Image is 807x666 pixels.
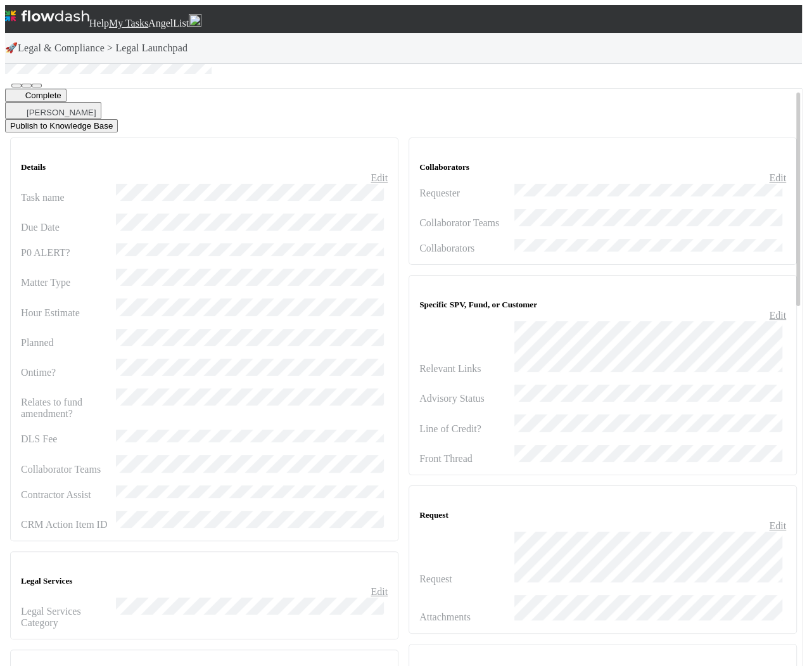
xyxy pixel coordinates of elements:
div: CRM Action Item ID [21,519,116,530]
a: My Tasks [109,18,148,29]
a: Edit [371,172,388,183]
img: logo-inverted-e16ddd16eac7371096b0.svg [5,5,89,27]
h5: Request [419,510,786,520]
a: Edit [769,310,786,321]
div: Front Thread [419,453,514,464]
div: P0 ALERT? [21,247,116,259]
span: Legal & Compliance > Legal Launchpad [18,42,193,53]
div: Contractor Assist [21,489,116,501]
h5: Details [21,162,388,172]
div: Collaborator Teams [21,464,116,475]
div: DLS Fee [21,433,116,445]
div: Collaborator Teams [419,217,514,229]
div: Matter Type [21,277,116,288]
div: Legal Services Category [21,606,116,629]
div: Request [419,573,514,585]
div: Relates to fund amendment? [21,397,116,419]
span: AngelList [148,18,189,29]
a: Edit [769,520,786,531]
button: Complete [5,89,67,102]
div: Ontime? [21,367,116,378]
div: Requester [419,188,514,199]
h5: Legal Services [21,576,388,586]
span: Complete [10,91,61,100]
div: Planned [21,337,116,349]
a: Edit [371,586,388,597]
div: Due Date [21,222,116,233]
img: avatar_eed832e9-978b-43e4-b51e-96e46fa5184b.png [189,14,201,27]
a: Edit [769,172,786,183]
div: Hour Estimate [21,307,116,319]
h5: Specific SPV, Fund, or Customer [419,300,786,310]
div: Line of Credit? [419,423,514,435]
div: Task name [21,192,116,203]
div: Help [89,18,109,29]
span: 🚀 [5,42,18,53]
div: Attachments [419,612,514,623]
h5: Collaborators [419,162,786,172]
div: Advisory Status [419,393,514,404]
div: Collaborators [419,243,514,254]
button: Publish to Knowledge Base [5,119,118,132]
div: Relevant Links [419,363,514,375]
